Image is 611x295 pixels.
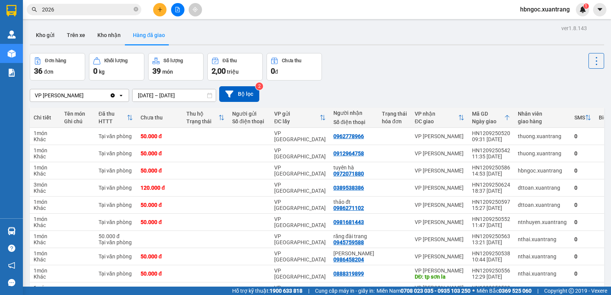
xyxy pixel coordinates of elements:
div: Khác [34,239,57,245]
span: 0 [93,66,97,76]
div: VP [PERSON_NAME] [415,285,464,291]
div: Tại văn phòng [99,150,133,156]
div: 1 món [34,130,57,136]
strong: 0369 525 060 [499,288,532,294]
div: 12:29 [DATE] [472,274,510,280]
span: search [32,7,37,12]
img: solution-icon [8,69,16,77]
div: VP [PERSON_NAME] [415,268,464,274]
button: file-add [171,3,184,16]
div: HN1209250556 [472,268,510,274]
img: warehouse-icon [8,50,16,58]
div: Ghi chú [64,118,91,124]
div: HN1209250586 [472,164,510,171]
span: 39 [152,66,161,76]
div: 50.000 đ [99,233,133,239]
div: 09:31 [DATE] [472,136,510,142]
div: VP [PERSON_NAME] [415,253,464,260]
button: Bộ lọc [219,86,259,102]
div: Số điện thoại [232,118,267,124]
div: 0 [574,271,591,277]
div: 0 [574,253,591,260]
span: kg [99,69,105,75]
div: VP [GEOGRAPHIC_DATA] [274,130,326,142]
div: VP [GEOGRAPHIC_DATA] [274,250,326,263]
div: VP [PERSON_NAME] [415,236,464,242]
div: ĐC lấy [274,118,320,124]
div: VP [GEOGRAPHIC_DATA] [274,164,326,177]
div: 50.000 đ [141,150,179,156]
span: notification [8,262,15,269]
div: 0 [574,236,591,242]
span: aim [192,7,198,12]
div: Người gửi [232,111,267,117]
th: Toggle SortBy [183,108,228,128]
div: 1 món [34,250,57,256]
div: VP [PERSON_NAME] [415,133,464,139]
div: Khác [34,188,57,194]
div: Tên món [64,111,91,117]
div: SMS [574,114,585,121]
div: Khác [34,153,57,160]
div: 1 món [34,268,57,274]
img: icon-new-feature [579,6,586,13]
svg: open [118,92,124,98]
div: Tại văn phòng [99,202,133,208]
div: ĐC giao [415,118,458,124]
div: 0888319899 [333,271,364,277]
img: warehouse-icon [8,227,16,235]
div: Trạng thái [382,111,407,117]
div: 50.000 đ [141,133,179,139]
div: giao hàng [518,118,567,124]
div: HN1209250520 [472,130,510,136]
th: Toggle SortBy [95,108,137,128]
span: | [308,287,309,295]
div: Người nhận [333,110,374,116]
div: Tại văn phòng [99,253,133,260]
div: Khác [34,256,57,263]
div: HN1209250624 [472,182,510,188]
div: 0986458204 [333,256,364,263]
div: thuong.xuantrang [518,133,567,139]
div: 50.000 đ [141,271,179,277]
div: 0986271102 [333,205,364,211]
span: plus [157,7,163,12]
div: VP [PERSON_NAME] [415,219,464,225]
div: thuong.xuantrang [518,150,567,156]
div: HN1209250528 [472,285,510,291]
div: Khối lượng [104,58,128,63]
sup: 1 [584,3,589,9]
div: tuyên hà [333,164,374,171]
button: Đã thu2,00 triệu [207,53,263,81]
button: aim [189,3,202,16]
div: 1 món [34,233,57,239]
div: Thu hộ [186,111,218,117]
div: HN1209250542 [472,147,510,153]
div: Tại văn phòng [99,239,133,245]
div: Tại văn phòng [99,185,133,191]
span: copyright [569,288,574,293]
div: Tại văn phòng [99,133,133,139]
span: question-circle [8,245,15,252]
span: Hỗ trợ kỹ thuật: [232,287,302,295]
div: VP [GEOGRAPHIC_DATA] [274,233,326,245]
div: 0 [574,219,591,225]
button: Số lượng39món [148,53,204,81]
span: Miền Bắc [477,287,532,295]
th: Toggle SortBy [411,108,468,128]
div: 0972071880 [333,171,364,177]
button: caret-down [593,3,606,16]
div: 0962778966 [333,133,364,139]
button: Kho gửi [30,26,61,44]
div: Đã thu [223,58,237,63]
div: 14:53 [DATE] [472,171,510,177]
input: Select a date range. [133,89,216,102]
div: VP [PERSON_NAME] [415,150,464,156]
span: Miền Nam [377,287,470,295]
span: hbngoc.xuantrang [514,5,576,14]
div: thảo đt [333,199,374,205]
div: răng đài trang [333,233,374,239]
span: Cung cấp máy in - giấy in: [315,287,375,295]
input: Tìm tên, số ĐT hoặc mã đơn [42,5,132,14]
div: 11:47 [DATE] [472,222,510,228]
